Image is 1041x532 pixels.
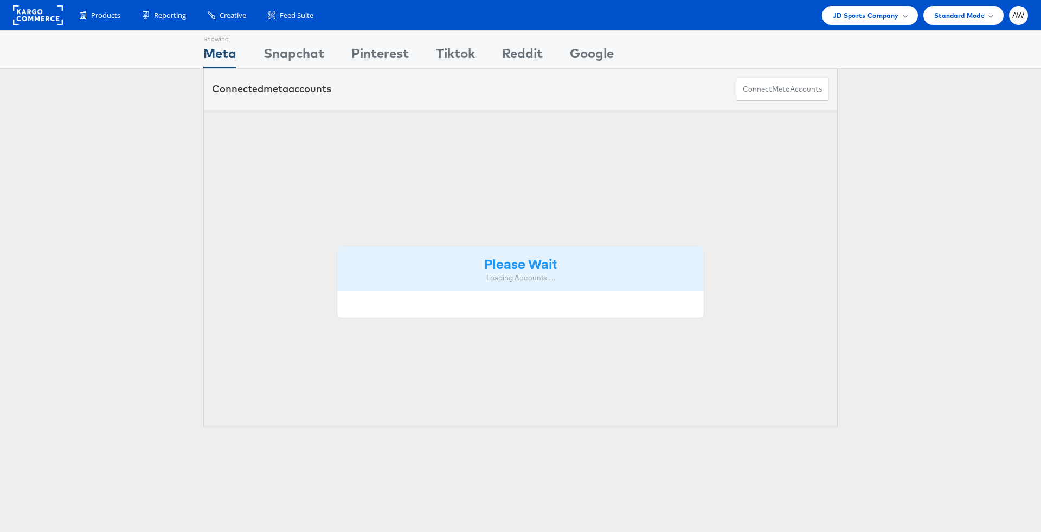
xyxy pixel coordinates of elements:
[91,10,120,21] span: Products
[436,44,475,68] div: Tiktok
[736,77,829,101] button: ConnectmetaAccounts
[934,10,985,21] span: Standard Mode
[220,10,246,21] span: Creative
[502,44,543,68] div: Reddit
[351,44,409,68] div: Pinterest
[264,82,288,95] span: meta
[570,44,614,68] div: Google
[264,44,324,68] div: Snapchat
[772,84,790,94] span: meta
[203,44,236,68] div: Meta
[154,10,186,21] span: Reporting
[345,273,696,283] div: Loading Accounts ....
[484,254,557,272] strong: Please Wait
[212,82,331,96] div: Connected accounts
[280,10,313,21] span: Feed Suite
[833,10,899,21] span: JD Sports Company
[203,31,236,44] div: Showing
[1012,12,1025,19] span: AW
